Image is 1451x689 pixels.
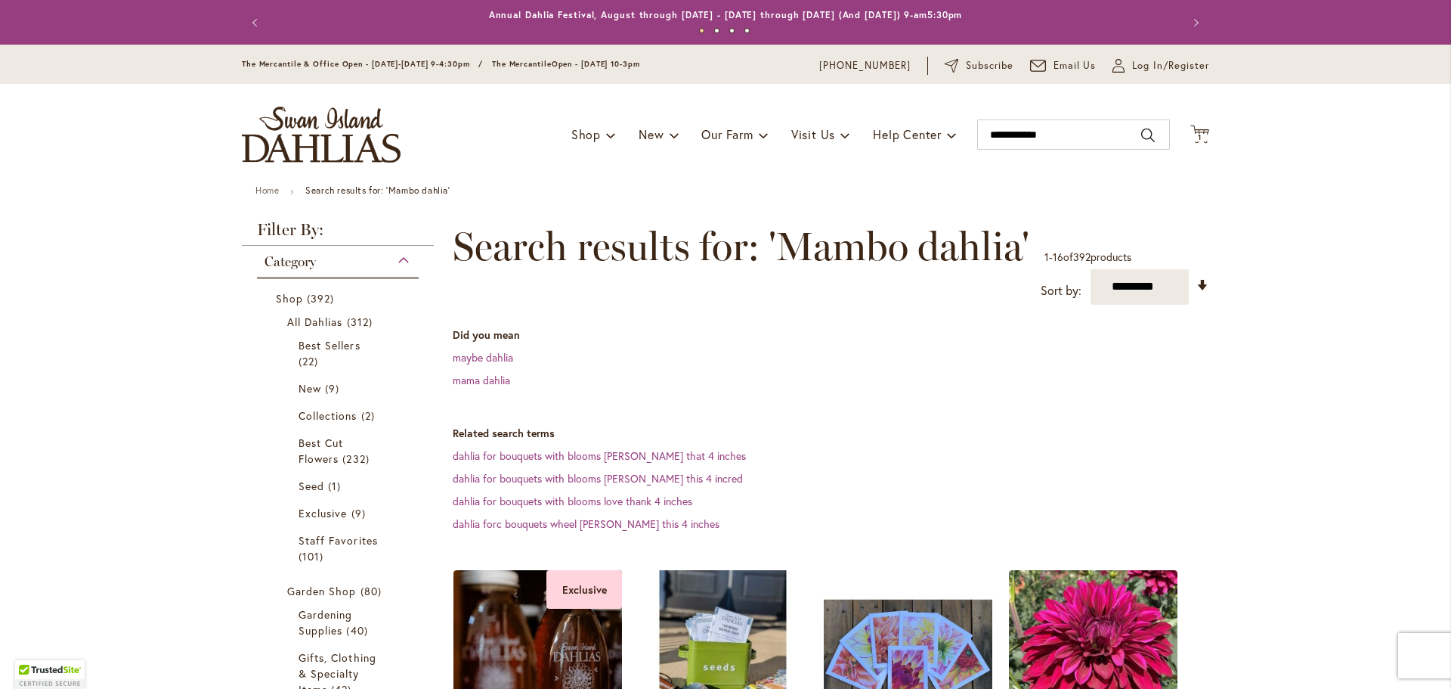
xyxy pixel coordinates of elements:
[791,126,835,142] span: Visit Us
[299,533,378,548] span: Staff Favorites
[945,58,1013,73] a: Subscribe
[1030,58,1097,73] a: Email Us
[287,314,392,330] a: All Dahlias
[351,505,370,521] span: 9
[1044,245,1131,269] p: - of products
[299,505,381,521] a: Exclusive
[546,570,622,609] div: Exclusive
[552,59,640,69] span: Open - [DATE] 10-3pm
[744,28,750,33] button: 4 of 4
[342,451,373,467] span: 232
[299,607,352,638] span: Gardening Supplies
[299,548,327,564] span: 101
[714,28,719,33] button: 2 of 4
[360,583,385,599] span: 80
[453,517,719,531] a: dahlia forc bouquets wheel [PERSON_NAME] this 4 inches
[453,373,510,387] a: mama dahlia
[729,28,735,33] button: 3 of 4
[1198,132,1202,142] span: 1
[873,126,942,142] span: Help Center
[1073,250,1091,264] span: 392
[299,408,381,424] a: Collections
[1053,250,1063,264] span: 16
[307,290,338,306] span: 392
[287,315,343,329] span: All Dahlias
[453,224,1029,269] span: Search results for: 'Mambo dahlia'
[1053,58,1097,73] span: Email Us
[571,126,601,142] span: Shop
[1112,58,1209,73] a: Log In/Register
[299,436,343,466] span: Best Cut Flowers
[242,8,272,38] button: Previous
[966,58,1013,73] span: Subscribe
[287,584,357,598] span: Garden Shop
[639,126,664,142] span: New
[299,337,381,369] a: Best Sellers
[255,185,279,196] a: Home
[299,479,324,493] span: Seed
[276,290,404,306] a: Shop
[299,435,381,467] a: Best Cut Flowers
[453,350,513,365] a: maybe dahlia
[299,381,321,396] span: New
[1132,58,1209,73] span: Log In/Register
[276,291,303,306] span: Shop
[299,532,381,564] a: Staff Favorites
[242,222,434,246] strong: Filter By:
[299,338,360,352] span: Best Sellers
[325,380,343,396] span: 9
[701,126,753,142] span: Our Farm
[1179,8,1209,38] button: Next
[242,107,401,163] a: store logo
[1190,125,1209,145] button: 1
[299,607,381,638] a: Gardening Supplies
[346,622,371,638] span: 40
[453,448,746,463] a: dahlia for bouquets with blooms [PERSON_NAME] that 4 inches
[489,9,963,20] a: Annual Dahlia Festival, August through [DATE] - [DATE] through [DATE] (And [DATE]) 9-am5:30pm
[699,28,704,33] button: 1 of 4
[1041,277,1081,305] label: Sort by:
[305,185,450,196] strong: Search results for: 'Mambo dahlia'
[299,380,381,396] a: New
[453,471,743,486] a: dahlia for bouquets with blooms [PERSON_NAME] this 4 incred
[819,58,911,73] a: [PHONE_NUMBER]
[453,494,692,508] a: dahlia for bouquets with blooms love thank 4 inches
[453,327,1209,343] dt: Did you mean
[242,59,552,69] span: The Mercantile & Office Open - [DATE]-[DATE] 9-4:30pm / The Mercantile
[453,426,1209,441] dt: Related search terms
[299,408,357,423] span: Collections
[361,408,379,424] span: 2
[328,478,345,494] span: 1
[299,506,347,520] span: Exclusive
[1044,250,1049,264] span: 1
[287,583,392,599] a: Garden Shop
[15,660,85,689] div: TrustedSite Certified
[299,353,322,369] span: 22
[299,478,381,494] a: Seed
[265,253,316,270] span: Category
[347,314,376,330] span: 312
